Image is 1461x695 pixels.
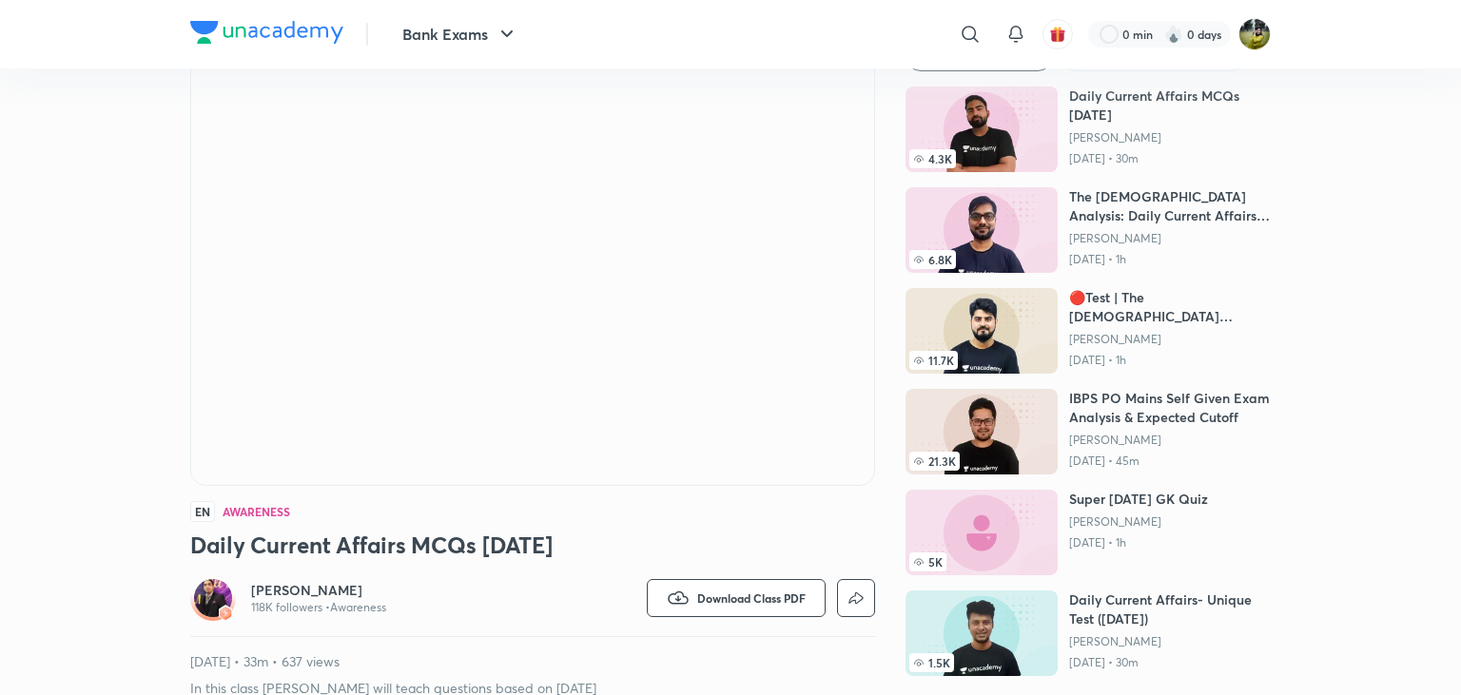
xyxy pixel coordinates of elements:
[1069,288,1271,326] h6: 🔴Test | The [DEMOGRAPHIC_DATA] Editorial | 50 Questions | [DATE]🔴
[1069,590,1271,628] h6: Daily Current Affairs- Unique Test ([DATE])
[1069,389,1271,427] h6: IBPS PO Mains Self Given Exam Analysis & Expected Cutoff
[251,600,386,615] p: 118K followers • Awareness
[251,581,386,600] a: [PERSON_NAME]
[1069,514,1208,530] a: [PERSON_NAME]
[1238,18,1271,50] img: Jyoti singh
[391,15,530,53] button: Bank Exams
[1069,655,1271,670] p: [DATE] • 30m
[1069,151,1271,166] p: [DATE] • 30m
[1069,634,1271,649] a: [PERSON_NAME]
[1069,490,1208,509] h6: Super [DATE] GK Quiz
[1069,187,1271,225] h6: The [DEMOGRAPHIC_DATA] Analysis: Daily Current Affairs ([DATE])
[190,501,215,522] span: EN
[1069,252,1271,267] p: [DATE] • 1h
[1069,130,1271,145] a: [PERSON_NAME]
[1069,535,1208,550] p: [DATE] • 1h
[1042,19,1073,49] button: avatar
[909,149,956,168] span: 4.3K
[190,21,343,48] a: Company Logo
[190,575,236,621] a: Avatarbadge
[647,579,826,617] button: Download Class PDF
[1069,231,1271,246] a: [PERSON_NAME]
[1069,433,1271,448] a: [PERSON_NAME]
[909,250,956,269] span: 6.8K
[1049,26,1066,43] img: avatar
[1069,353,1271,368] p: [DATE] • 1h
[909,552,946,571] span: 5K
[1069,87,1271,125] h6: Daily Current Affairs MCQs [DATE]
[697,590,806,606] span: Download Class PDF
[1164,25,1183,44] img: streak
[1069,332,1271,347] a: [PERSON_NAME]
[1069,454,1271,469] p: [DATE] • 45m
[190,530,875,560] h3: Daily Current Affairs MCQs [DATE]
[909,653,954,672] span: 1.5K
[219,607,232,620] img: badge
[223,506,289,517] h4: Awareness
[190,21,343,44] img: Company Logo
[191,38,874,485] iframe: Class
[909,452,960,471] span: 21.3K
[909,351,958,370] span: 11.7K
[194,579,232,617] img: Avatar
[190,652,875,671] p: [DATE] • 33m • 637 views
